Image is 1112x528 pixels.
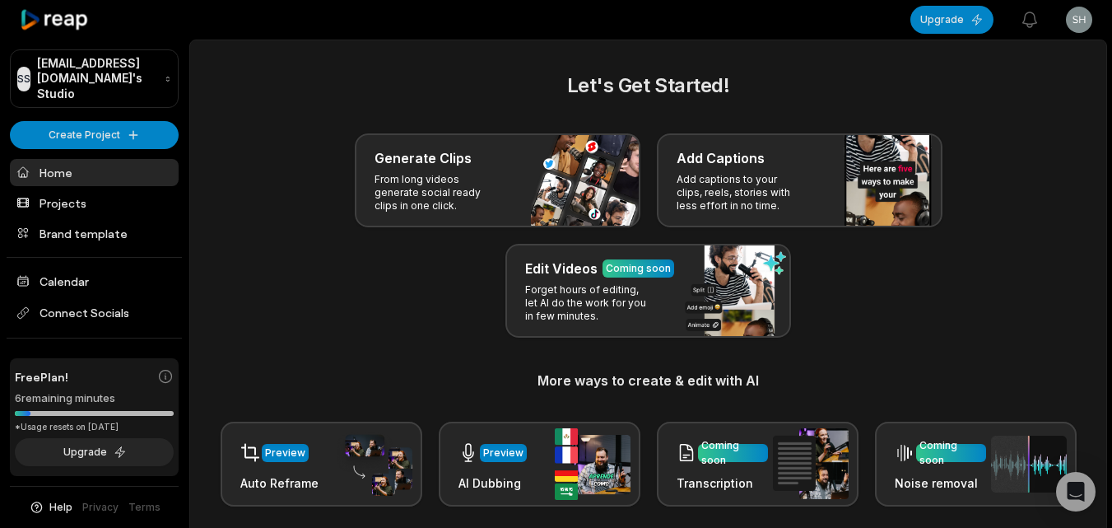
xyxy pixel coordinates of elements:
p: [EMAIL_ADDRESS][DOMAIN_NAME]'s Studio [37,56,158,101]
img: transcription.png [773,428,849,499]
div: Coming soon [606,261,671,276]
a: Terms [128,500,161,515]
button: Upgrade [910,6,993,34]
h3: More ways to create & edit with AI [210,371,1086,390]
h3: Add Captions [677,148,765,168]
span: Help [49,500,72,515]
a: Calendar [10,268,179,295]
p: Forget hours of editing, let AI do the work for you in few minutes. [525,283,653,323]
a: Privacy [82,500,119,515]
div: Preview [483,446,523,460]
img: auto_reframe.png [337,432,412,497]
img: ai_dubbing.png [555,428,630,500]
div: 6 remaining minutes [15,390,174,407]
div: SS [17,67,30,91]
span: Free Plan! [15,368,68,385]
a: Brand template [10,220,179,247]
h3: AI Dubbing [458,474,527,492]
button: Help [29,500,72,515]
h3: Auto Reframe [240,474,319,492]
div: Coming soon [919,438,983,468]
div: Preview [265,446,305,460]
h3: Edit Videos [525,259,598,278]
div: *Usage resets on [DATE] [15,421,174,433]
div: Coming soon [701,438,765,468]
p: Add captions to your clips, reels, stories with less effort in no time. [677,173,804,213]
img: noise_removal.png [991,436,1067,493]
button: Create Project [10,121,179,148]
a: Projects [10,189,179,217]
button: Upgrade [15,438,174,466]
h3: Generate Clips [375,148,472,168]
span: Connect Socials [10,298,179,328]
a: Home [10,159,179,186]
h3: Transcription [677,474,768,492]
h3: Noise removal [895,474,986,492]
div: Open Intercom Messenger [1056,472,1096,512]
p: From long videos generate social ready clips in one click. [375,173,502,213]
h2: Let's Get Started! [210,71,1086,100]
